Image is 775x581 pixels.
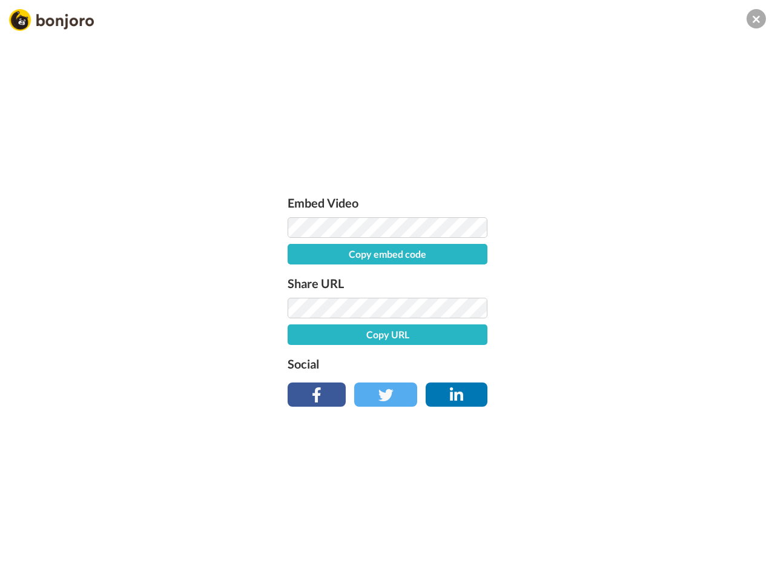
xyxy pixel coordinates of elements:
[9,9,94,31] img: Bonjoro Logo
[288,354,487,373] label: Social
[288,193,487,212] label: Embed Video
[288,274,487,293] label: Share URL
[288,244,487,264] button: Copy embed code
[288,324,487,345] button: Copy URL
